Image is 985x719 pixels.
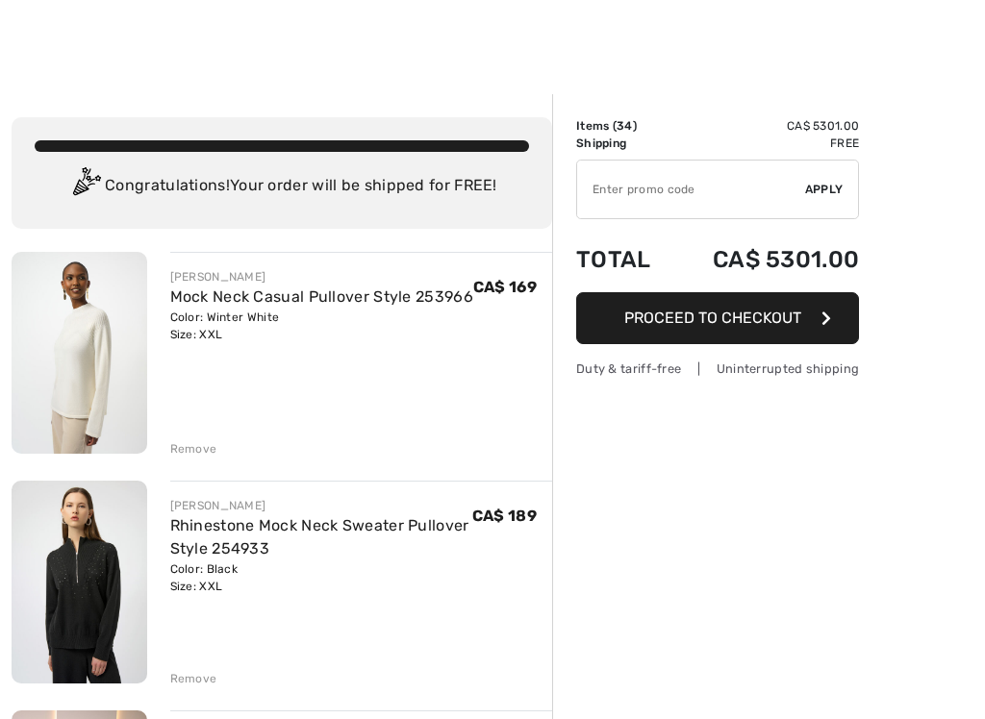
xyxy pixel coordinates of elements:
[472,507,537,525] span: CA$ 189
[576,227,671,292] td: Total
[170,670,217,687] div: Remove
[170,440,217,458] div: Remove
[170,497,472,514] div: [PERSON_NAME]
[170,309,473,343] div: Color: Winter White Size: XXL
[576,359,859,378] div: Duty & tariff-free | Uninterrupted shipping
[170,268,473,285] div: [PERSON_NAME]
[671,227,859,292] td: CA$ 5301.00
[617,119,633,133] span: 34
[473,278,537,296] span: CA$ 169
[577,161,805,218] input: Promo code
[12,481,147,682] img: Rhinestone Mock Neck Sweater Pullover Style 254933
[576,135,671,152] td: Shipping
[170,516,469,558] a: Rhinestone Mock Neck Sweater Pullover Style 254933
[671,117,859,135] td: CA$ 5301.00
[805,181,844,198] span: Apply
[170,287,473,306] a: Mock Neck Casual Pullover Style 253966
[576,117,671,135] td: Items ( )
[35,167,529,206] div: Congratulations! Your order will be shipped for FREE!
[576,292,859,344] button: Proceed to Checkout
[12,252,147,454] img: Mock Neck Casual Pullover Style 253966
[66,167,105,206] img: Congratulation2.svg
[170,560,472,595] div: Color: Black Size: XXL
[624,309,801,327] span: Proceed to Checkout
[671,135,859,152] td: Free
